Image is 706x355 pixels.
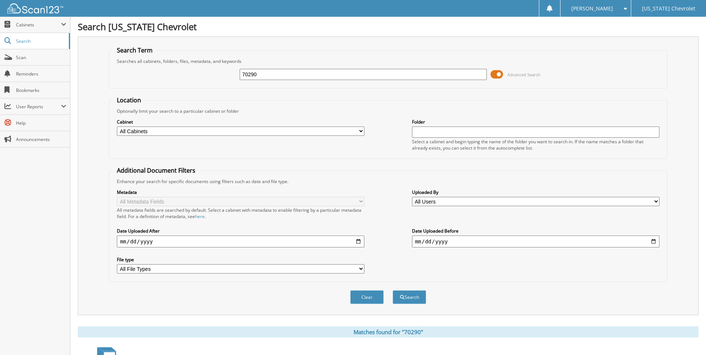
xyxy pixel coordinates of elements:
span: Announcements [16,136,66,143]
div: Enhance your search for specific documents using filters such as date and file type. [113,178,663,185]
label: File type [117,256,364,263]
label: Date Uploaded Before [412,228,659,234]
label: Metadata [117,189,364,195]
legend: Location [113,96,145,104]
span: Scan [16,54,66,61]
input: start [117,236,364,247]
span: Reminders [16,71,66,77]
div: Searches all cabinets, folders, files, metadata, and keywords [113,58,663,64]
div: Select a cabinet and begin typing the name of the folder you want to search in. If the name match... [412,138,659,151]
span: Bookmarks [16,87,66,93]
div: Matches found for "70290" [78,326,699,338]
label: Folder [412,119,659,125]
span: Cabinets [16,22,61,28]
label: Cabinet [117,119,364,125]
button: Search [393,290,426,304]
div: Optionally limit your search to a particular cabinet or folder [113,108,663,114]
h1: Search [US_STATE] Chevrolet [78,20,699,33]
span: [US_STATE] Chevrolet [642,6,695,11]
img: scan123-logo-white.svg [7,3,63,13]
button: Clear [350,290,384,304]
legend: Additional Document Filters [113,166,199,175]
span: Search [16,38,65,44]
span: Help [16,120,66,126]
span: [PERSON_NAME] [571,6,613,11]
input: end [412,236,659,247]
a: here [195,213,205,220]
span: Advanced Search [507,72,540,77]
label: Uploaded By [412,189,659,195]
label: Date Uploaded After [117,228,364,234]
div: All metadata fields are searched by default. Select a cabinet with metadata to enable filtering b... [117,207,364,220]
legend: Search Term [113,46,156,54]
span: User Reports [16,103,61,110]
